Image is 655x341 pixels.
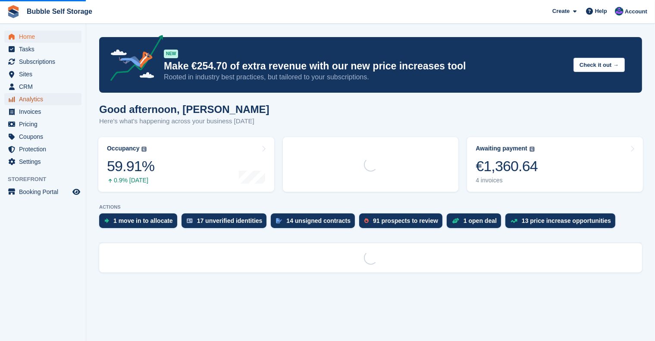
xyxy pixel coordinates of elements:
[4,68,81,80] a: menu
[476,177,538,184] div: 4 invoices
[99,103,270,115] h1: Good afternoon, [PERSON_NAME]
[271,213,359,232] a: 14 unsigned contracts
[19,81,71,93] span: CRM
[19,93,71,105] span: Analytics
[4,81,81,93] a: menu
[373,217,438,224] div: 91 prospects to review
[8,175,86,184] span: Storefront
[19,68,71,80] span: Sites
[104,218,109,223] img: move_ins_to_allocate_icon-fdf77a2bb77ea45bf5b3d319d69a93e2d87916cf1d5bf7949dd705db3b84f3ca.svg
[4,186,81,198] a: menu
[447,213,505,232] a: 1 open deal
[7,5,20,18] img: stora-icon-8386f47178a22dfd0bd8f6a31ec36ba5ce8667c1dd55bd0f319d3a0aa187defe.svg
[164,60,567,72] p: Make €254.70 of extra revenue with our new price increases tool
[164,72,567,82] p: Rooted in industry best practices, but tailored to your subscriptions.
[615,7,624,16] img: Stuart Jackson
[4,131,81,143] a: menu
[19,131,71,143] span: Coupons
[476,157,538,175] div: €1,360.64
[476,145,527,152] div: Awaiting payment
[197,217,263,224] div: 17 unverified identities
[4,31,81,43] a: menu
[107,177,154,184] div: 0.9% [DATE]
[4,156,81,168] a: menu
[467,137,643,192] a: Awaiting payment €1,360.64 4 invoices
[113,217,173,224] div: 1 move in to allocate
[107,145,139,152] div: Occupancy
[511,219,517,223] img: price_increase_opportunities-93ffe204e8149a01c8c9dc8f82e8f89637d9d84a8eef4429ea346261dce0b2c0.svg
[19,156,71,168] span: Settings
[164,50,178,58] div: NEW
[19,186,71,198] span: Booking Portal
[99,116,270,126] p: Here's what's happening across your business [DATE]
[71,187,81,197] a: Preview store
[19,143,71,155] span: Protection
[103,35,163,84] img: price-adjustments-announcement-icon-8257ccfd72463d97f412b2fc003d46551f7dbcb40ab6d574587a9cd5c0d94...
[19,43,71,55] span: Tasks
[23,4,96,19] a: Bubble Self Storage
[99,213,182,232] a: 1 move in to allocate
[464,217,497,224] div: 1 open deal
[359,213,447,232] a: 91 prospects to review
[552,7,570,16] span: Create
[107,157,154,175] div: 59.91%
[4,43,81,55] a: menu
[4,106,81,118] a: menu
[286,217,351,224] div: 14 unsigned contracts
[625,7,647,16] span: Account
[19,118,71,130] span: Pricing
[505,213,620,232] a: 13 price increase opportunities
[364,218,369,223] img: prospect-51fa495bee0391a8d652442698ab0144808aea92771e9ea1ae160a38d050c398.svg
[595,7,607,16] span: Help
[4,143,81,155] a: menu
[19,106,71,118] span: Invoices
[182,213,271,232] a: 17 unverified identities
[19,56,71,68] span: Subscriptions
[4,118,81,130] a: menu
[522,217,611,224] div: 13 price increase opportunities
[99,204,642,210] p: ACTIONS
[187,218,193,223] img: verify_identity-adf6edd0f0f0b5bbfe63781bf79b02c33cf7c696d77639b501bdc392416b5a36.svg
[574,58,625,72] button: Check it out →
[98,137,274,192] a: Occupancy 59.91% 0.9% [DATE]
[4,56,81,68] a: menu
[19,31,71,43] span: Home
[4,93,81,105] a: menu
[276,218,282,223] img: contract_signature_icon-13c848040528278c33f63329250d36e43548de30e8caae1d1a13099fd9432cc5.svg
[452,218,459,224] img: deal-1b604bf984904fb50ccaf53a9ad4b4a5d6e5aea283cecdc64d6e3604feb123c2.svg
[141,147,147,152] img: icon-info-grey-7440780725fd019a000dd9b08b2336e03edf1995a4989e88bcd33f0948082b44.svg
[530,147,535,152] img: icon-info-grey-7440780725fd019a000dd9b08b2336e03edf1995a4989e88bcd33f0948082b44.svg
